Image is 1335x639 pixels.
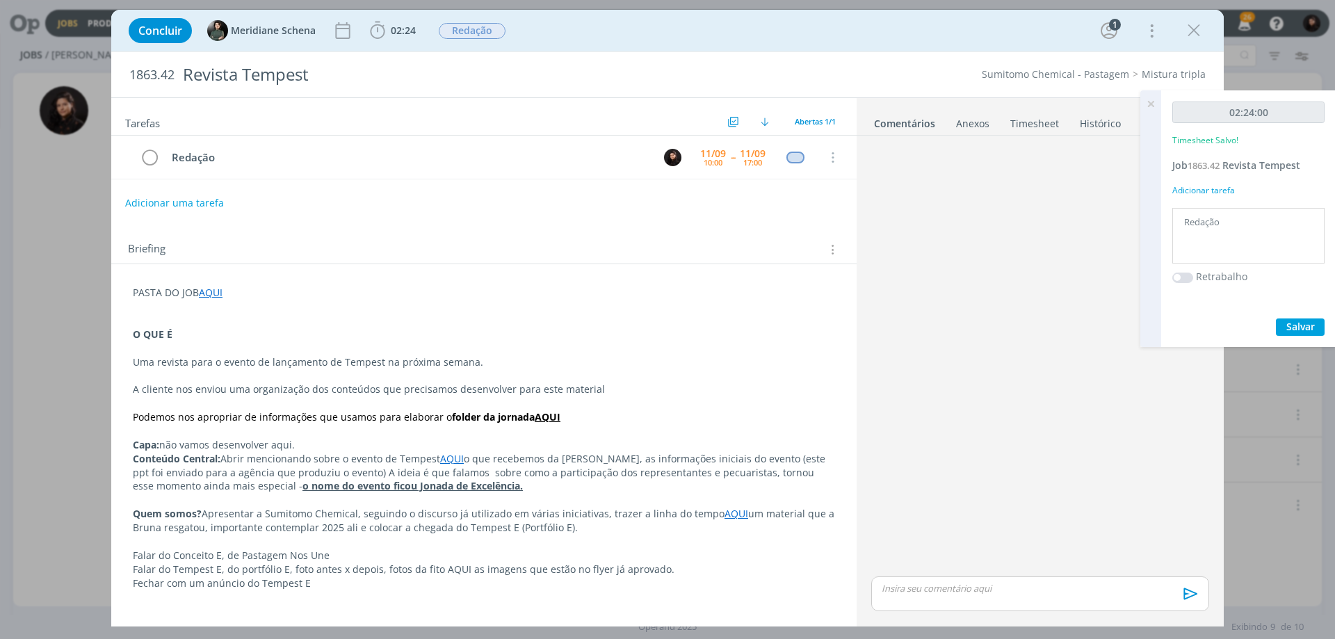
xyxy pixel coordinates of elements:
[207,20,228,41] img: M
[1196,269,1247,284] label: Retrabalho
[743,159,762,166] div: 17:00
[982,67,1129,81] a: Sumitomo Chemical - Pastagem
[438,22,506,40] button: Redação
[177,58,752,92] div: Revista Tempest
[704,159,722,166] div: 10:00
[366,19,419,42] button: 02:24
[1286,320,1315,333] span: Salvar
[133,438,835,452] p: não vamos desenvolver aqui.
[133,563,835,576] p: Falar do Tempest E, do portfólio E, foto antes x depois, fotos da fito AQUI as imagens que estão ...
[133,286,835,300] p: PASTA DO JOB
[1109,19,1121,31] div: 1
[1276,318,1325,336] button: Salvar
[1172,184,1325,197] div: Adicionar tarefa
[1010,111,1060,131] a: Timesheet
[165,149,651,166] div: Redação
[138,25,182,36] span: Concluir
[1172,134,1238,147] p: Timesheet Salvo!
[1098,19,1120,42] button: 1
[1188,159,1220,172] span: 1863.42
[391,24,416,37] span: 02:24
[1222,159,1300,172] span: Revista Tempest
[128,241,165,259] span: Briefing
[133,410,452,423] span: Podemos nos apropriar de informações que usamos para elaborar o
[302,479,523,492] u: o nome do evento ficou Jonada de Excelência.
[761,118,769,126] img: arrow-down.svg
[133,452,220,465] strong: Conteúdo Central:
[535,410,560,423] a: AQUI
[133,382,835,396] p: A cliente nos enviou uma organização dos conteúdos que precisamos desenvolver para este material
[700,149,726,159] div: 11/09
[1142,67,1206,81] a: Mistura tripla
[133,327,172,341] strong: O QUE É
[725,507,748,520] a: AQUI
[1172,159,1300,172] a: Job1863.42Revista Tempest
[873,111,936,131] a: Comentários
[133,452,835,494] p: Abrir mencionando sobre o evento de Tempest o que recebemos da [PERSON_NAME], as informações inic...
[199,286,222,299] a: AQUI
[133,549,835,563] p: Falar do Conceito E, de Pastagem Nos Une
[133,355,835,369] p: Uma revista para o evento de lançamento de Tempest na próxima semana.
[440,452,464,465] a: AQUI
[452,410,535,423] strong: folder da jornada
[664,149,681,166] img: L
[133,507,835,535] p: Apresentar a Sumitomo Chemical, seguindo o discurso já utilizado em várias iniciativas, trazer a ...
[231,26,316,35] span: Meridiane Schena
[133,576,835,590] p: Fechar com um anúncio do Tempest E
[133,438,159,451] strong: Capa:
[731,152,735,162] span: --
[129,18,192,43] button: Concluir
[207,20,316,41] button: MMeridiane Schena
[1079,111,1122,131] a: Histórico
[740,149,766,159] div: 11/09
[124,191,225,216] button: Adicionar uma tarefa
[125,113,160,130] span: Tarefas
[133,507,202,520] strong: Quem somos?
[111,10,1224,626] div: dialog
[662,147,683,168] button: L
[956,117,989,131] div: Anexos
[439,23,505,39] span: Redação
[129,67,175,83] span: 1863.42
[795,116,836,127] span: Abertas 1/1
